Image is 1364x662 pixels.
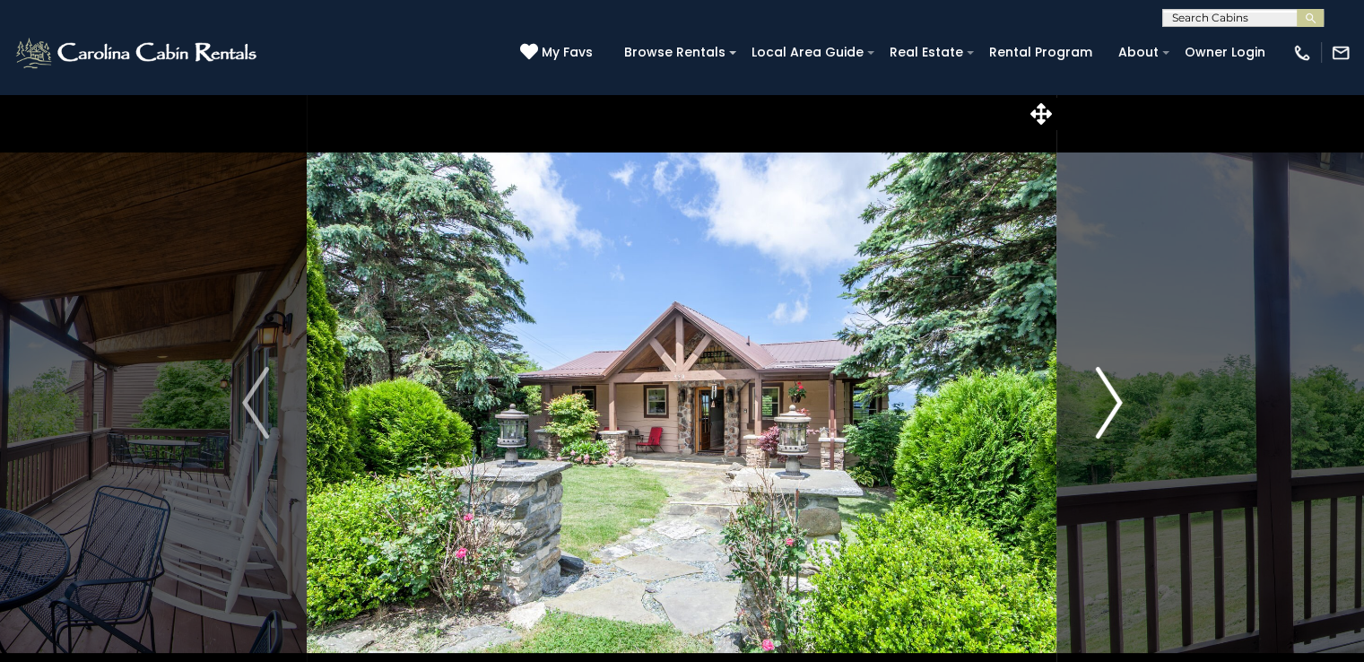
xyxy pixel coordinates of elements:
a: About [1109,39,1168,66]
img: mail-regular-white.png [1331,43,1351,63]
img: phone-regular-white.png [1292,43,1312,63]
a: Owner Login [1176,39,1274,66]
a: My Favs [520,43,597,63]
img: White-1-2.png [13,35,262,71]
a: Local Area Guide [743,39,873,66]
img: arrow [1095,367,1122,439]
a: Browse Rentals [615,39,734,66]
img: arrow [242,367,269,439]
span: My Favs [542,43,593,62]
a: Rental Program [980,39,1101,66]
a: Real Estate [881,39,972,66]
